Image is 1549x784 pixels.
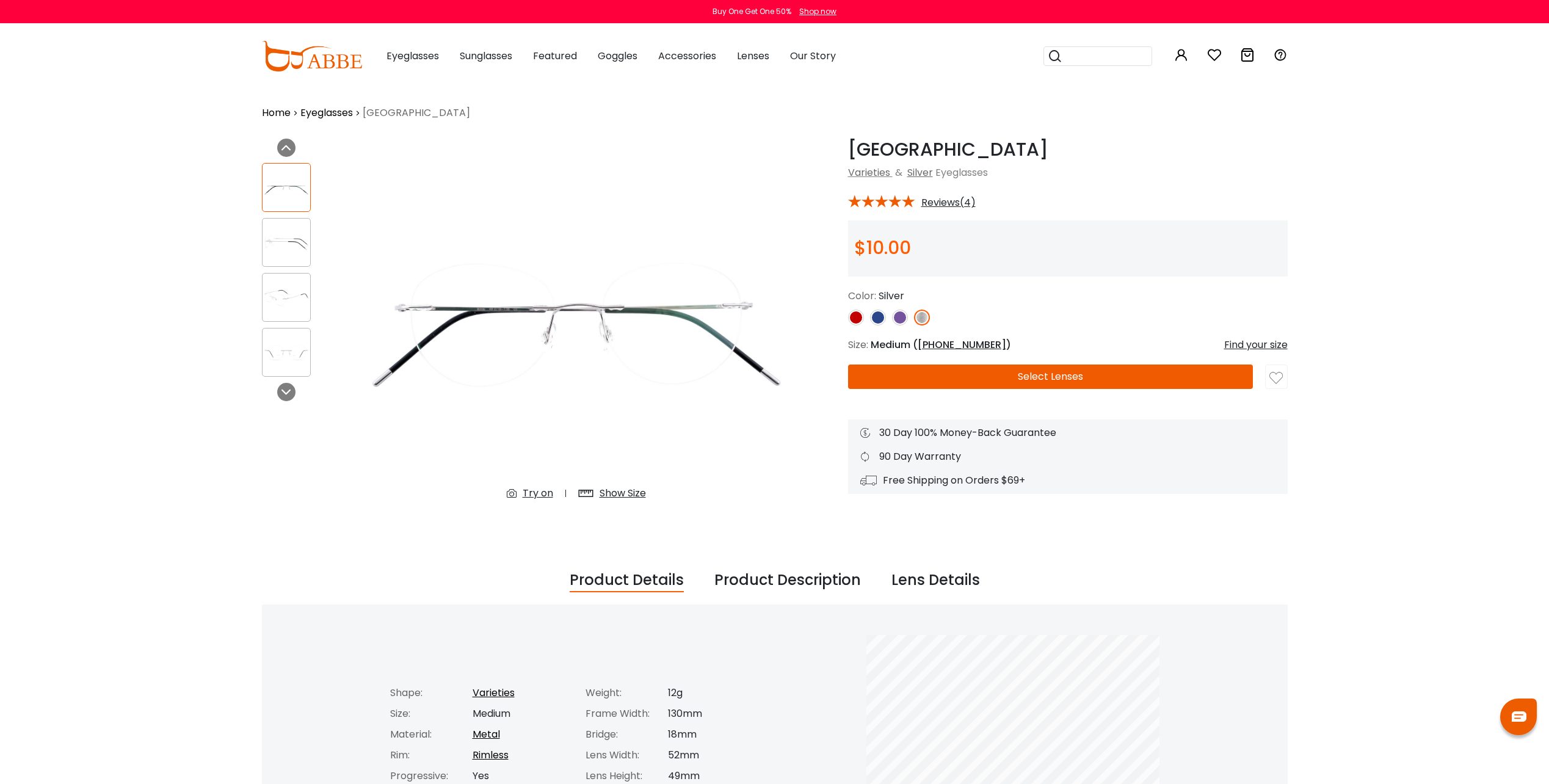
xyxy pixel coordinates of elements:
[263,176,310,200] img: Terrace Park Silver Metal Eyeglasses , NosePads Frames from ABBE Glasses
[935,165,988,180] span: Eyeglasses
[533,49,577,63] span: Featured
[598,49,637,63] span: Goggles
[848,338,868,352] span: Size:
[390,727,473,742] div: Material:
[799,6,836,17] div: Shop now
[262,41,362,71] img: abbeglasses.com
[668,706,769,721] div: 130mm
[668,727,769,742] div: 18mm
[473,769,573,783] div: Yes
[390,686,473,700] div: Shape:
[793,6,836,16] a: Shop now
[354,139,799,510] img: Terrace Park Silver Metal Eyeglasses , NosePads Frames from ABBE Glasses
[263,231,310,255] img: Terrace Park Silver Metal Eyeglasses , NosePads Frames from ABBE Glasses
[1224,338,1288,352] div: Find your size
[300,106,353,120] a: Eyeglasses
[848,139,1288,161] h1: [GEOGRAPHIC_DATA]
[871,338,1011,352] span: Medium ( )
[570,569,684,592] div: Product Details
[473,706,573,721] div: Medium
[586,769,668,783] div: Lens Height:
[848,365,1253,389] button: Select Lenses
[263,286,310,310] img: Terrace Park Silver Metal Eyeglasses , NosePads Frames from ABBE Glasses
[658,49,716,63] span: Accessories
[473,748,509,762] a: Rimless
[600,486,646,501] div: Show Size
[879,289,904,303] span: Silver
[918,338,1006,352] span: [PHONE_NUMBER]
[860,449,1275,464] div: 90 Day Warranty
[854,234,911,261] span: $10.00
[473,727,500,741] a: Metal
[737,49,769,63] span: Lenses
[473,686,515,700] a: Varieties
[1269,371,1283,385] img: like
[390,769,473,783] div: Progressive:
[921,197,976,208] span: Reviews(4)
[848,165,890,180] a: Varieties
[668,748,769,763] div: 52mm
[893,165,905,180] span: &
[714,569,861,592] div: Product Description
[668,686,769,700] div: 12g
[586,727,668,742] div: Bridge:
[586,706,668,721] div: Frame Width:
[262,106,291,120] a: Home
[790,49,836,63] span: Our Story
[586,686,668,700] div: Weight:
[586,748,668,763] div: Lens Width:
[907,165,933,180] a: Silver
[1512,711,1526,722] img: chat
[891,569,980,592] div: Lens Details
[386,49,439,63] span: Eyeglasses
[668,769,769,783] div: 49mm
[848,289,876,303] span: Color:
[363,106,470,120] span: [GEOGRAPHIC_DATA]
[860,473,1275,488] div: Free Shipping on Orders $69+
[460,49,512,63] span: Sunglasses
[860,426,1275,440] div: 30 Day 100% Money-Back Guarantee
[263,341,310,365] img: Terrace Park Silver Metal Eyeglasses , NosePads Frames from ABBE Glasses
[390,748,473,763] div: Rim:
[713,6,791,17] div: Buy One Get One 50%
[390,706,473,721] div: Size:
[523,486,553,501] div: Try on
